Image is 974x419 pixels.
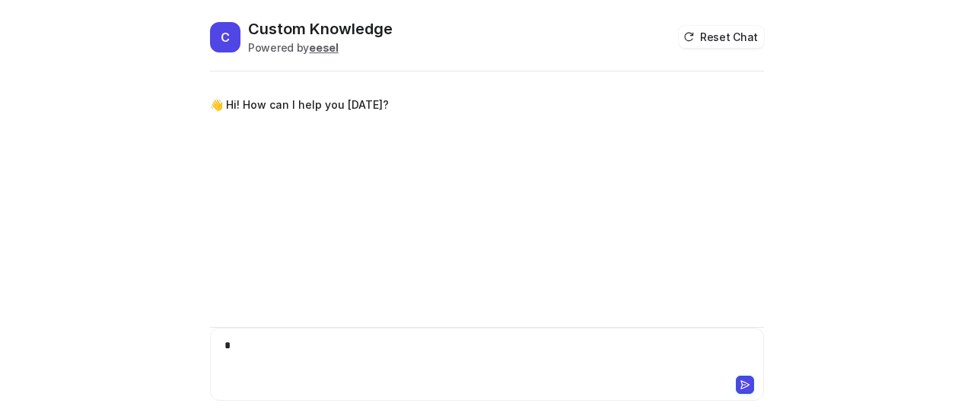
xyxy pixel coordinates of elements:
[248,18,393,40] h2: Custom Knowledge
[679,26,764,48] button: Reset Chat
[210,22,240,52] span: C
[248,40,393,56] div: Powered by
[309,41,339,54] b: eesel
[210,96,389,114] p: 👋 Hi! How can I help you [DATE]?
